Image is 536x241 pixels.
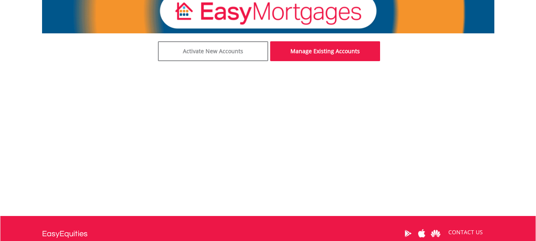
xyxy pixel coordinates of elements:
[158,41,268,61] a: Activate New Accounts
[270,41,380,61] a: Manage Existing Accounts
